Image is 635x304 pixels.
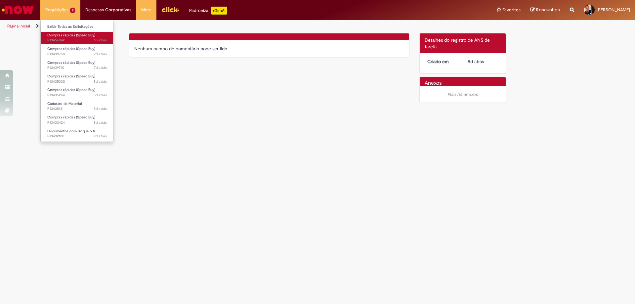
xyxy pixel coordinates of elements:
[94,93,107,98] span: 8d atrás
[94,106,107,111] time: 21/08/2025 09:59:58
[134,45,404,52] div: Nenhum campo de comentário pode ser lido
[94,38,107,43] time: 28/08/2025 09:46:51
[468,59,484,65] time: 21/08/2025 10:00:09
[94,134,107,139] span: 9d atrás
[94,120,107,125] time: 20/08/2025 16:22:30
[211,7,227,15] p: +GenAi
[41,86,113,99] a: Aberto R13435264 : Compras rápidas (Speed Buy)
[85,7,131,13] span: Despesas Corporativas
[94,106,107,111] span: 8d atrás
[47,52,107,57] span: R13439758
[94,120,107,125] span: 8d atrás
[94,79,107,84] span: 8d atrás
[45,7,68,13] span: Requisições
[47,60,95,65] span: Compras rápidas (Speed Buy)
[94,93,107,98] time: 21/08/2025 10:15:12
[189,7,227,15] div: Padroniza
[536,7,560,13] span: Rascunhos
[468,58,498,65] div: 21/08/2025 10:00:09
[41,114,113,126] a: Aberto R13433424 : Compras rápidas (Speed Buy)
[41,73,113,85] a: Aberto R13435330 : Compras rápidas (Speed Buy)
[422,58,463,65] dt: Criado em
[47,79,107,84] span: R13435330
[161,5,179,15] img: click_logo_yellow_360x200.png
[141,7,151,13] span: More
[94,65,107,70] time: 22/08/2025 12:22:09
[425,37,490,50] span: Detalhes do registro de ANS de tarefa
[41,100,113,112] a: Aberto R13435131 : Cadastro de Material
[94,38,107,43] span: 6h atrás
[597,7,630,13] span: [PERSON_NAME]
[47,65,107,70] span: R13439710
[70,8,75,13] span: 8
[94,65,107,70] span: 7d atrás
[94,134,107,139] time: 20/08/2025 11:52:02
[1,3,35,17] img: ServiceNow
[94,52,107,57] span: 7d atrás
[47,46,95,51] span: Compras rápidas (Speed Buy)
[41,32,113,44] a: Aberto R13456342 : Compras rápidas (Speed Buy)
[41,128,113,140] a: Aberto R13432100 : Documentos com Bloqueio R
[47,129,95,134] span: Documentos com Bloqueio R
[94,52,107,57] time: 22/08/2025 12:35:47
[47,101,82,106] span: Cadastro de Material
[47,106,107,111] span: R13435131
[468,59,484,65] span: 8d atrás
[41,23,113,30] a: Exibir Todas as Solicitações
[40,20,113,142] ul: Requisições
[47,33,95,38] span: Compras rápidas (Speed Buy)
[425,80,442,86] h2: Anexos
[502,7,521,13] span: Favoritos
[47,93,107,98] span: R13435264
[41,59,113,71] a: Aberto R13439710 : Compras rápidas (Speed Buy)
[47,87,95,92] span: Compras rápidas (Speed Buy)
[47,38,107,43] span: R13456342
[530,7,560,13] a: Rascunhos
[47,134,107,139] span: R13432100
[41,45,113,58] a: Aberto R13439758 : Compras rápidas (Speed Buy)
[47,120,107,125] span: R13433424
[47,115,95,120] span: Compras rápidas (Speed Buy)
[7,23,30,29] a: Página inicial
[447,91,478,97] em: Não há anexos
[5,20,418,32] ul: Trilhas de página
[47,74,95,79] span: Compras rápidas (Speed Buy)
[94,79,107,84] time: 21/08/2025 10:27:50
